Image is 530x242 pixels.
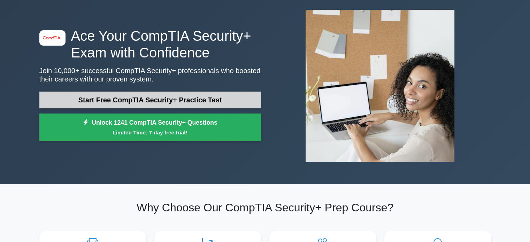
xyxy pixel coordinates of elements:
h2: Why Choose Our CompTIA Security+ Prep Course? [39,201,491,214]
a: Unlock 1241 CompTIA Security+ QuestionsLimited Time: 7-day free trial! [39,114,261,141]
a: Start Free CompTIA Security+ Practice Test [39,92,261,108]
p: Join 10,000+ successful CompTIA Security+ professionals who boosted their careers with our proven... [39,67,261,83]
h1: Ace Your CompTIA Security+ Exam with Confidence [39,28,261,61]
small: Limited Time: 7-day free trial! [48,128,252,136]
